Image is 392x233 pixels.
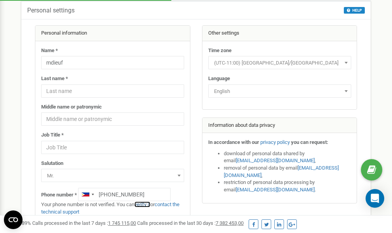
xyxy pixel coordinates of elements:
[32,220,136,226] span: Calls processed in the last 7 days :
[44,170,181,181] span: Mr.
[216,220,244,226] u: 7 382 453,00
[236,187,315,193] a: [EMAIL_ADDRESS][DOMAIN_NAME]
[41,84,184,98] input: Last name
[224,150,351,165] li: download of personal data shared by email ,
[41,160,63,167] label: Salutation
[41,191,77,199] label: Phone number *
[366,189,384,208] div: Open Intercom Messenger
[35,26,190,41] div: Personal information
[4,210,23,229] button: Open CMP widget
[41,56,184,69] input: Name
[78,188,96,201] div: Telephone country code
[41,103,102,111] label: Middle name or patronymic
[224,165,351,179] li: removal of personal data by email ,
[344,7,365,14] button: HELP
[78,188,171,201] input: +1-800-555-55-55
[208,84,351,98] span: English
[41,201,184,215] p: Your phone number is not verified. You can or
[202,26,357,41] div: Other settings
[208,139,259,145] strong: In accordance with our
[224,165,339,178] a: [EMAIL_ADDRESS][DOMAIN_NAME]
[211,86,348,97] span: English
[211,58,348,68] span: (UTC-11:00) Pacific/Midway
[291,139,328,145] strong: you can request:
[27,7,75,14] h5: Personal settings
[134,201,150,207] a: verify it
[108,220,136,226] u: 1 745 115,00
[236,158,315,163] a: [EMAIL_ADDRESS][DOMAIN_NAME]
[202,118,357,133] div: Information about data privacy
[224,179,351,193] li: restriction of personal data processing by email .
[208,56,351,69] span: (UTC-11:00) Pacific/Midway
[41,131,64,139] label: Job Title *
[41,201,179,215] a: contact the technical support
[41,47,58,54] label: Name *
[41,169,184,182] span: Mr.
[208,75,230,82] label: Language
[137,220,244,226] span: Calls processed in the last 30 days :
[41,141,184,154] input: Job Title
[41,75,68,82] label: Last name *
[41,112,184,126] input: Middle name or patronymic
[208,47,232,54] label: Time zone
[260,139,290,145] a: privacy policy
